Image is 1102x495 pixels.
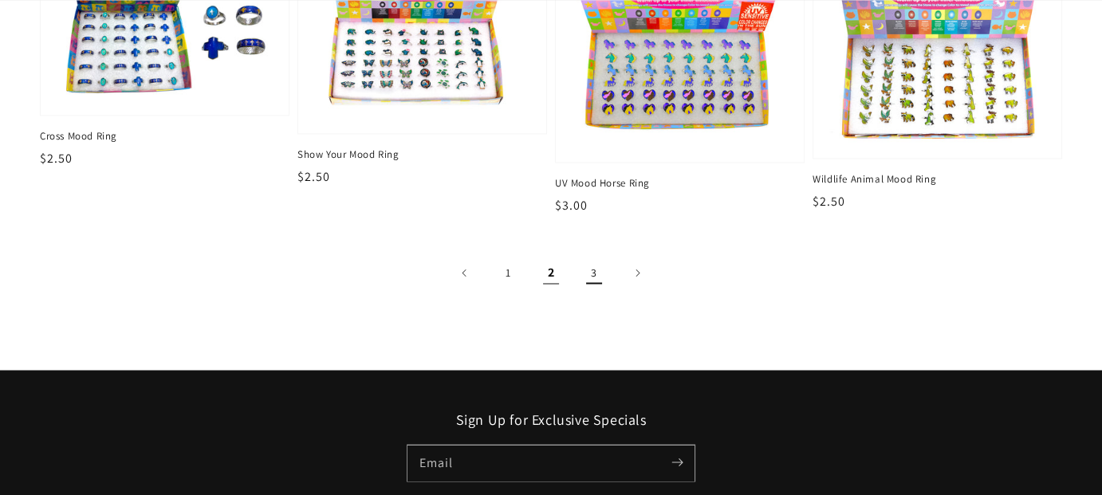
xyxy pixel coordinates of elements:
[555,197,588,214] span: $3.00
[297,147,547,162] span: Show Your Mood Ring
[297,168,330,185] span: $2.50
[40,255,1062,290] nav: Pagination
[40,150,73,167] span: $2.50
[813,193,845,210] span: $2.50
[620,255,655,290] a: Next page
[447,255,482,290] a: Previous page
[533,255,569,290] span: Page 2
[40,129,289,143] span: Cross Mood Ring
[40,410,1062,428] h2: Sign Up for Exclusive Specials
[490,255,525,290] a: Page 1
[813,172,1062,187] span: Wildlife Animal Mood Ring
[659,445,695,480] button: Subscribe
[555,176,805,191] span: UV Mood Horse Ring
[577,255,612,290] a: Page 3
